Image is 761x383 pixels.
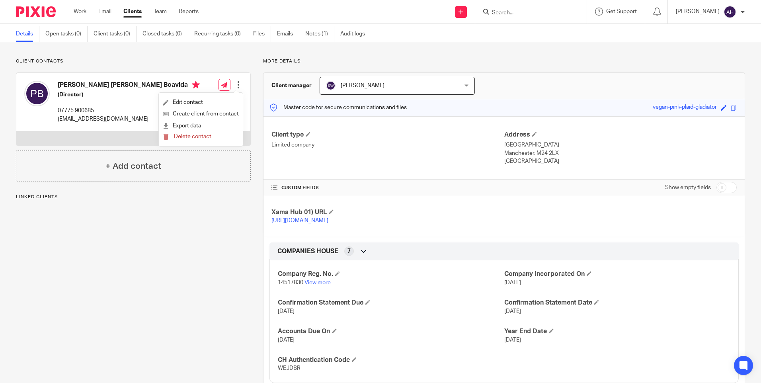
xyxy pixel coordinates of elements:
input: Search [491,10,563,17]
h3: Client manager [271,82,312,90]
a: Files [253,26,271,42]
a: Open tasks (0) [45,26,88,42]
label: Show empty fields [665,184,711,191]
h4: [PERSON_NAME] [PERSON_NAME] Boavida [58,81,200,91]
p: Master code for secure communications and files [269,104,407,111]
img: svg%3E [724,6,736,18]
p: [GEOGRAPHIC_DATA] [504,157,737,165]
h4: Address [504,131,737,139]
img: svg%3E [326,81,336,90]
a: Details [16,26,39,42]
h4: + Add contact [105,160,161,172]
p: [PERSON_NAME] [676,8,720,16]
a: View more [304,280,331,285]
h4: Xama Hub 01) URL [271,208,504,217]
h4: Confirmation Statement Date [504,299,730,307]
a: Team [154,8,167,16]
h4: Client type [271,131,504,139]
h4: Company Reg. No. [278,270,504,278]
h4: CUSTOM FIELDS [271,185,504,191]
span: 7 [347,247,351,255]
span: [DATE] [504,337,521,343]
p: [EMAIL_ADDRESS][DOMAIN_NAME] [58,115,200,123]
h4: CH Authentication Code [278,356,504,364]
p: More details [263,58,745,64]
div: vegan-pink-plaid-gladiator [653,103,717,112]
span: Get Support [606,9,637,14]
h4: Accounts Due On [278,327,504,336]
span: COMPANIES HOUSE [277,247,338,256]
h4: Company Incorporated On [504,270,730,278]
span: [DATE] [278,337,295,343]
span: [DATE] [504,309,521,314]
span: [DATE] [278,309,295,314]
a: [URL][DOMAIN_NAME] [271,218,328,223]
a: Client tasks (0) [94,26,137,42]
a: Export data [163,120,239,132]
a: Closed tasks (0) [142,26,188,42]
a: Reports [179,8,199,16]
span: [PERSON_NAME] [341,83,384,88]
a: Edit contact [163,97,239,108]
p: Client contacts [16,58,251,64]
img: svg%3E [24,81,50,106]
a: Work [74,8,86,16]
p: 07775 900685 [58,107,200,115]
a: Email [98,8,111,16]
a: Notes (1) [305,26,334,42]
span: Delete contact [174,134,211,139]
h4: Confirmation Statement Due [278,299,504,307]
a: Clients [123,8,142,16]
span: [DATE] [504,280,521,285]
h5: (Director) [58,91,200,99]
span: 14517830 [278,280,303,285]
p: Linked clients [16,194,251,200]
a: Emails [277,26,299,42]
a: Audit logs [340,26,371,42]
img: Pixie [16,6,56,17]
span: WEJDBR [278,365,300,371]
p: [GEOGRAPHIC_DATA] [504,141,737,149]
i: Primary [192,81,200,89]
a: Recurring tasks (0) [194,26,247,42]
p: Limited company [271,141,504,149]
p: Manchester, M24 2LX [504,149,737,157]
a: Create client from contact [163,108,239,120]
button: Delete contact [163,132,211,142]
h4: Year End Date [504,327,730,336]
